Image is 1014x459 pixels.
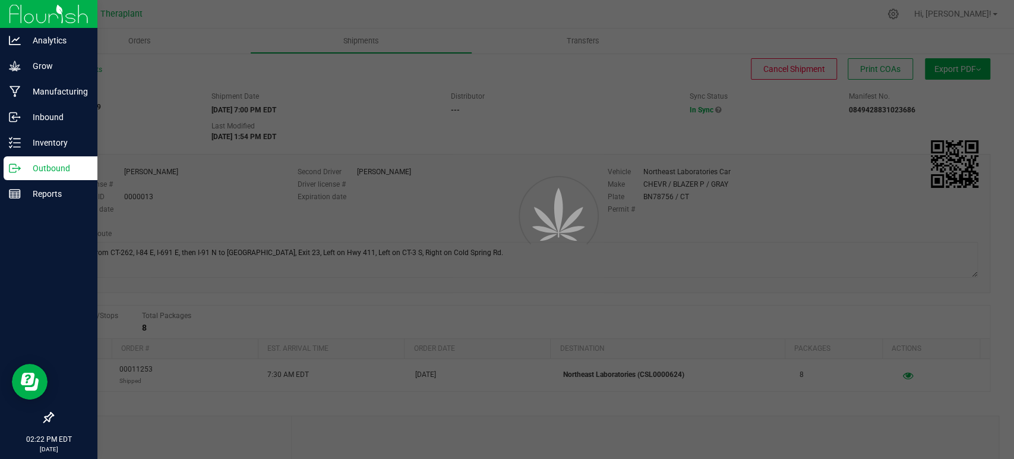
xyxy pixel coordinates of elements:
p: Outbound [21,161,92,175]
inline-svg: Inventory [9,137,21,149]
inline-svg: Grow [9,60,21,72]
p: Analytics [21,33,92,48]
p: Inventory [21,136,92,150]
p: [DATE] [5,445,92,454]
inline-svg: Reports [9,188,21,200]
p: Manufacturing [21,84,92,99]
inline-svg: Inbound [9,111,21,123]
inline-svg: Manufacturing [9,86,21,98]
p: Reports [21,187,92,201]
inline-svg: Outbound [9,162,21,174]
p: Inbound [21,110,92,124]
p: 02:22 PM EDT [5,434,92,445]
iframe: Resource center [12,364,48,400]
p: Grow [21,59,92,73]
inline-svg: Analytics [9,34,21,46]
